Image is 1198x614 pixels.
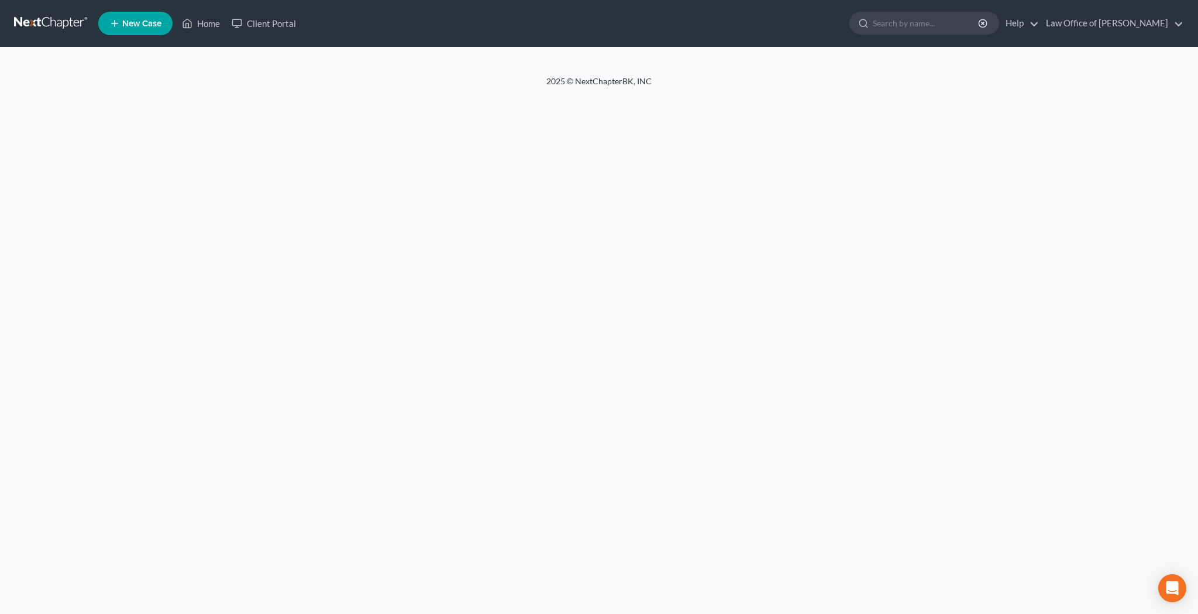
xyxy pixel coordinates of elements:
div: 2025 © NextChapterBK, INC [266,76,932,97]
a: Home [176,13,226,34]
input: Search by name... [873,12,980,34]
a: Help [1000,13,1039,34]
a: Law Office of [PERSON_NAME] [1040,13,1183,34]
div: Open Intercom Messenger [1158,574,1186,602]
a: Client Portal [226,13,302,34]
span: New Case [122,19,161,28]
